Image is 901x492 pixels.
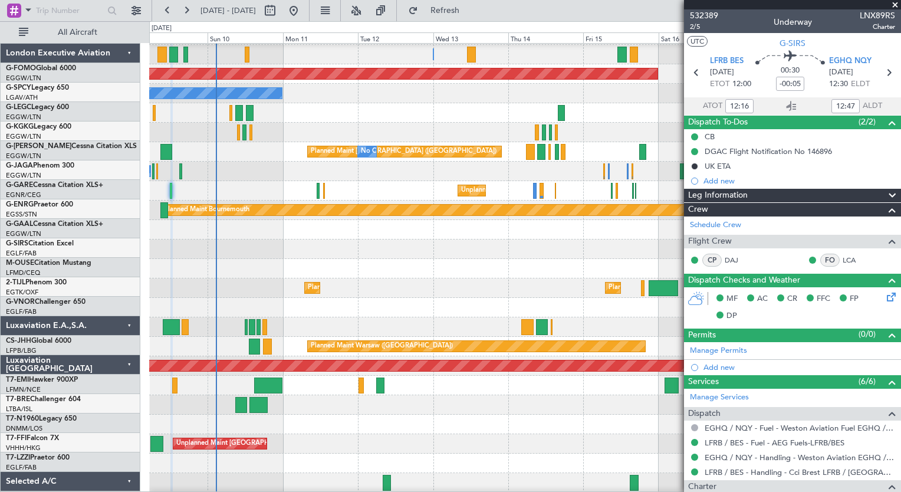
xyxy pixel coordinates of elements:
[860,9,895,22] span: LNX89RS
[705,161,731,171] div: UK ETA
[403,1,473,20] button: Refresh
[308,279,494,297] div: Planned Maint [GEOGRAPHIC_DATA] ([GEOGRAPHIC_DATA])
[6,201,34,208] span: G-ENRG
[859,328,876,340] span: (0/0)
[6,376,78,383] a: T7-EMIHawker 900XP
[6,444,41,452] a: VHHH/HKG
[508,32,583,43] div: Thu 14
[36,2,104,19] input: Trip Number
[200,5,256,16] span: [DATE] - [DATE]
[705,452,895,463] a: EGHQ / NQY - Handling - Weston Aviation EGHQ / NQY
[6,299,86,306] a: G-VNORChallenger 650
[311,143,496,160] div: Planned Maint [GEOGRAPHIC_DATA] ([GEOGRAPHIC_DATA])
[6,229,41,238] a: EGGW/LTN
[311,337,453,355] div: Planned Maint Warsaw ([GEOGRAPHIC_DATA])
[176,435,370,452] div: Unplanned Maint [GEOGRAPHIC_DATA] ([GEOGRAPHIC_DATA])
[705,132,715,142] div: CB
[6,415,77,422] a: T7-N1960Legacy 650
[726,293,738,305] span: MF
[6,84,69,91] a: G-SPCYLegacy 650
[690,392,749,404] a: Manage Services
[6,104,31,111] span: G-LEGC
[690,345,747,357] a: Manage Permits
[13,23,128,42] button: All Aircraft
[703,176,895,186] div: Add new
[358,32,433,43] div: Tue 12
[6,123,71,130] a: G-KGKGLegacy 600
[6,221,103,228] a: G-GAALCessna Citation XLS+
[6,307,37,316] a: EGLF/FAB
[420,6,470,15] span: Refresh
[690,9,718,22] span: 532389
[6,396,81,403] a: T7-BREChallenger 604
[829,67,853,78] span: [DATE]
[703,362,895,372] div: Add new
[703,100,722,112] span: ATOT
[710,67,734,78] span: [DATE]
[710,78,729,90] span: ETOT
[850,293,859,305] span: FP
[725,99,754,113] input: --:--
[6,435,59,442] a: T7-FFIFalcon 7X
[687,36,708,47] button: UTC
[6,143,71,150] span: G-[PERSON_NAME]
[433,32,508,43] div: Wed 13
[851,78,870,90] span: ELDT
[863,100,882,112] span: ALDT
[829,55,872,67] span: EGHQ NQY
[609,279,794,297] div: Planned Maint [GEOGRAPHIC_DATA] ([GEOGRAPHIC_DATA])
[6,454,70,461] a: T7-LZZIPraetor 600
[6,74,41,83] a: EGGW/LTN
[361,143,388,160] div: No Crew
[6,113,41,122] a: EGGW/LTN
[31,28,124,37] span: All Aircraft
[6,143,137,150] a: G-[PERSON_NAME]Cessna Citation XLS
[6,279,67,286] a: 2-TIJLPhenom 300
[6,93,38,102] a: LGAV/ATH
[859,375,876,388] span: (6/6)
[6,201,73,208] a: G-ENRGPraetor 600
[6,299,35,306] span: G-VNOR
[6,454,30,461] span: T7-LZZI
[6,260,34,267] span: M-OUSE
[6,152,41,160] a: EGGW/LTN
[659,32,734,43] div: Sat 16
[6,385,41,394] a: LFMN/NCE
[6,162,74,169] a: G-JAGAPhenom 300
[690,219,741,231] a: Schedule Crew
[705,438,844,448] a: LFRB / BES - Fuel - AEG Fuels-LFRB/BES
[6,463,37,472] a: EGLF/FAB
[6,337,71,345] a: CS-JHHGlobal 6000
[461,182,655,199] div: Unplanned Maint [GEOGRAPHIC_DATA] ([GEOGRAPHIC_DATA])
[208,32,282,43] div: Sun 10
[829,78,848,90] span: 12:30
[831,99,860,113] input: --:--
[787,293,797,305] span: CR
[705,423,895,433] a: EGHQ / NQY - Fuel - Weston Aviation Fuel EGHQ / NQY
[6,405,32,414] a: LTBA/ISL
[688,375,719,389] span: Services
[6,162,33,169] span: G-JAGA
[583,32,658,43] div: Fri 15
[6,240,28,247] span: G-SIRS
[757,293,768,305] span: AC
[6,84,31,91] span: G-SPCY
[817,293,830,305] span: FFC
[6,249,37,258] a: EGLF/FAB
[6,337,31,345] span: CS-JHH
[688,235,732,248] span: Flight Crew
[781,65,800,77] span: 00:30
[6,346,37,355] a: LFPB/LBG
[6,191,41,199] a: EGNR/CEG
[705,146,832,156] div: DGAC Flight Notification No 146896
[6,171,41,180] a: EGGW/LTN
[702,254,722,267] div: CP
[6,132,41,141] a: EGGW/LTN
[6,240,74,247] a: G-SIRSCitation Excel
[6,435,27,442] span: T7-FFI
[6,221,33,228] span: G-GAAL
[133,32,208,43] div: Sat 9
[6,268,40,277] a: LFMD/CEQ
[688,203,708,217] span: Crew
[859,116,876,128] span: (2/2)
